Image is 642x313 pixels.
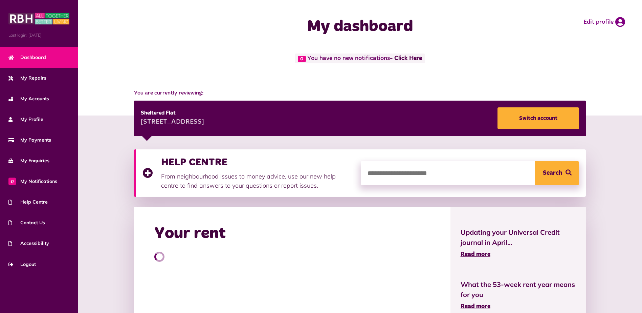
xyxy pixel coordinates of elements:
[543,161,562,185] span: Search
[8,12,69,25] img: MyRBH
[8,178,57,185] span: My Notifications
[8,54,46,61] span: Dashboard
[535,161,579,185] button: Search
[461,279,576,311] a: What the 53-week rent year means for you Read more
[8,219,45,226] span: Contact Us
[583,17,625,27] a: Edit profile
[8,240,49,247] span: Accessibility
[8,178,16,185] span: 0
[390,56,422,62] a: - Click Here
[461,227,576,248] span: Updating your Universal Credit journal in April...
[141,109,204,117] div: Sheltered Flat
[461,227,576,259] a: Updating your Universal Credit journal in April... Read more
[154,224,226,244] h2: Your rent
[141,117,204,127] div: [STREET_ADDRESS]
[134,89,586,97] span: You are currently reviewing:
[8,75,46,82] span: My Repairs
[8,157,49,164] span: My Enquiries
[8,137,51,144] span: My Payments
[8,95,49,102] span: My Accounts
[461,251,490,257] span: Read more
[226,17,494,37] h1: My dashboard
[298,56,306,62] span: 0
[8,116,43,123] span: My Profile
[461,279,576,300] span: What the 53-week rent year means for you
[461,304,490,310] span: Read more
[497,107,579,129] a: Switch account
[8,199,48,206] span: Help Centre
[8,32,69,38] span: Last login: [DATE]
[161,172,354,190] p: From neighbourhood issues to money advice, use our new help centre to find answers to your questi...
[8,261,36,268] span: Logout
[295,54,425,63] span: You have no new notifications
[161,156,354,168] h3: HELP CENTRE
